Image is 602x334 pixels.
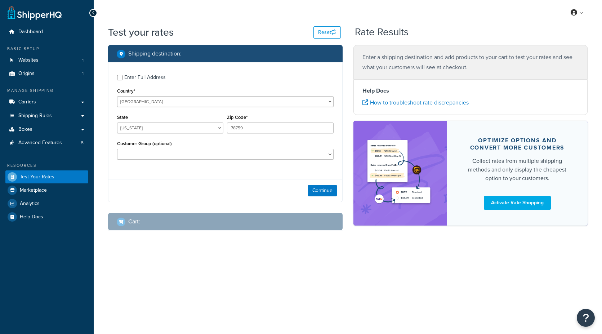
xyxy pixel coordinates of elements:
span: Websites [18,57,39,63]
li: Origins [5,67,88,80]
h2: Rate Results [355,27,409,38]
div: Optimize options and convert more customers [464,137,570,151]
span: Boxes [18,126,32,133]
li: Advanced Features [5,136,88,150]
label: Country* [117,88,135,94]
h4: Help Docs [362,86,579,95]
div: Collect rates from multiple shipping methods and only display the cheapest option to your customers. [464,157,570,183]
span: 1 [82,71,84,77]
span: Advanced Features [18,140,62,146]
span: 5 [81,140,84,146]
p: Enter a shipping destination and add products to your cart to test your rates and see what your c... [362,52,579,72]
span: Origins [18,71,35,77]
a: Analytics [5,197,88,210]
span: Test Your Rates [20,174,54,180]
a: Test Your Rates [5,170,88,183]
img: feature-image-rateshop-7084cbbcb2e67ef1d54c2e976f0e592697130d5817b016cf7cc7e13314366067.png [364,132,436,215]
span: Dashboard [18,29,43,35]
a: Dashboard [5,25,88,39]
a: Marketplace [5,184,88,197]
span: Shipping Rules [18,113,52,119]
label: Customer Group (optional) [117,141,172,146]
a: Advanced Features5 [5,136,88,150]
a: Origins1 [5,67,88,80]
span: Analytics [20,201,40,207]
label: State [117,115,128,120]
div: Basic Setup [5,46,88,52]
button: Reset [313,26,341,39]
a: Boxes [5,123,88,136]
div: Resources [5,162,88,169]
span: 1 [82,57,84,63]
h2: Cart : [128,218,140,225]
h2: Shipping destination : [128,50,182,57]
div: Enter Full Address [124,72,166,83]
div: Manage Shipping [5,88,88,94]
a: Carriers [5,95,88,109]
a: Shipping Rules [5,109,88,123]
button: Open Resource Center [577,309,595,327]
a: Activate Rate Shopping [484,196,551,210]
span: Help Docs [20,214,43,220]
button: Continue [308,185,337,196]
h1: Test your rates [108,25,174,39]
a: Help Docs [5,210,88,223]
input: Enter Full Address [117,75,122,80]
span: Marketplace [20,187,47,193]
span: Carriers [18,99,36,105]
a: Websites1 [5,54,88,67]
li: Websites [5,54,88,67]
label: Zip Code* [227,115,248,120]
a: How to troubleshoot rate discrepancies [362,98,469,107]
